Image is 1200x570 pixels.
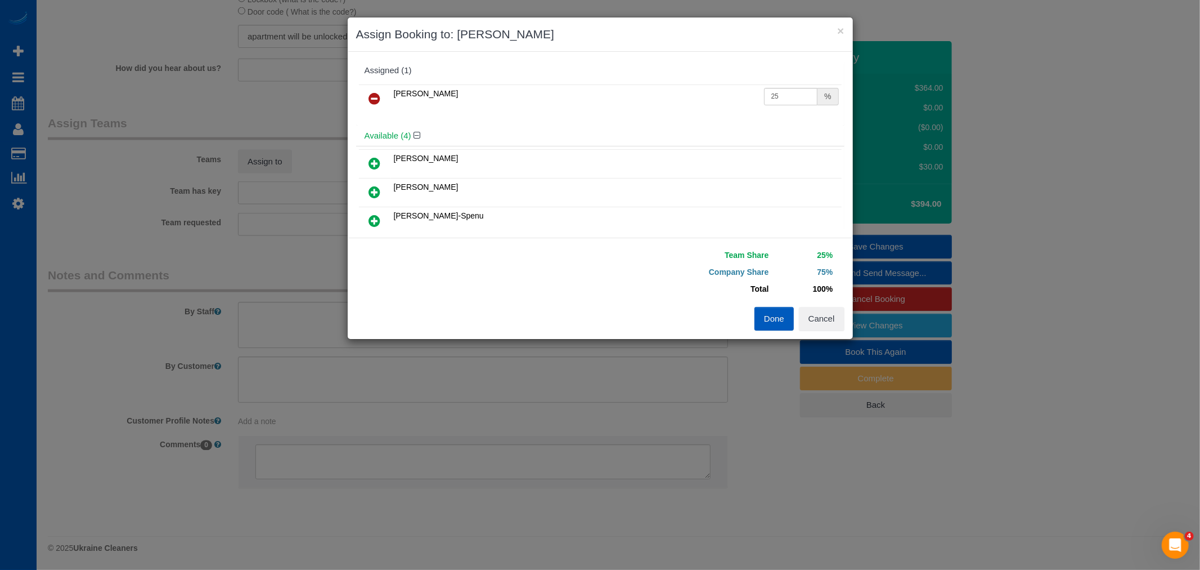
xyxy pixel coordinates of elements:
[772,264,836,280] td: 75%
[772,280,836,297] td: 100%
[365,131,836,141] h4: Available (4)
[772,247,836,264] td: 25%
[394,89,459,98] span: [PERSON_NAME]
[365,66,836,75] div: Assigned (1)
[837,25,844,37] button: ×
[754,307,794,331] button: Done
[394,182,459,192] span: [PERSON_NAME]
[394,154,459,163] span: [PERSON_NAME]
[1162,532,1189,559] iframe: Intercom live chat
[817,88,838,105] div: %
[609,264,772,280] td: Company Share
[799,307,844,331] button: Cancel
[1185,532,1194,541] span: 4
[394,211,484,220] span: [PERSON_NAME]-Spenu
[609,280,772,297] td: Total
[609,247,772,264] td: Team Share
[356,26,844,43] h3: Assign Booking to: [PERSON_NAME]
